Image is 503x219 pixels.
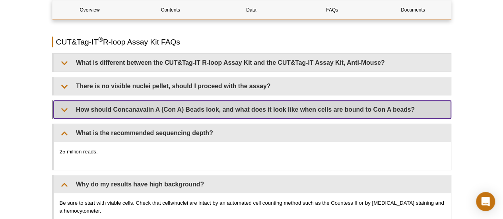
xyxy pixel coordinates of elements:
summary: What is the recommended sequencing depth? [54,124,451,142]
h2: CUT&Tag-IT R-loop Assay Kit FAQs [52,37,451,47]
p: Be sure to start with viable cells. Check that cells/nuclei are intact by an automated cell count... [60,199,445,215]
summary: What is different between the CUT&Tag-IT R-loop Assay Kit and the CUT&Tag-IT Assay Kit, Anti-Mouse? [54,54,451,72]
sup: ® [98,36,103,43]
p: 25 million reads. [60,148,445,156]
summary: Why do my results have high background? [54,175,451,193]
a: Documents [375,0,450,19]
a: Data [214,0,289,19]
summary: There is no visible nuclei pellet, should I proceed with the assay? [54,77,451,95]
summary: How should Concanavalin A (Con A) Beads look, and what does it look like when cells are bound to ... [54,101,451,118]
div: Open Intercom Messenger [476,192,495,211]
a: Contents [133,0,208,19]
a: FAQs [295,0,369,19]
a: Overview [52,0,127,19]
